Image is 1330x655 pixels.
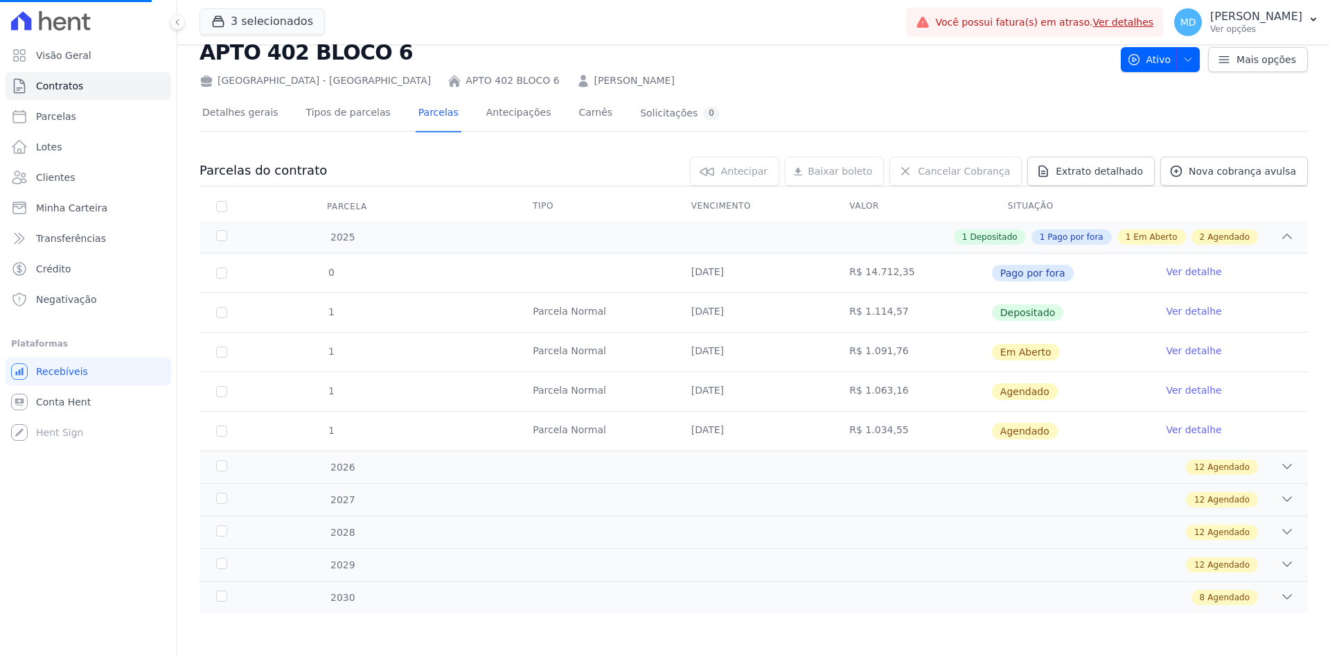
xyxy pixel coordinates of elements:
span: Agendado [1207,494,1250,506]
span: 1 [327,306,335,317]
span: 2 [1200,231,1205,243]
td: R$ 1.114,57 [833,293,991,332]
a: Parcelas [6,103,171,130]
span: Crédito [36,262,71,276]
span: 1 [327,425,335,436]
span: MD [1180,17,1196,27]
span: 1 [1040,231,1045,243]
td: R$ 1.091,76 [833,333,991,372]
span: Agendado [1207,461,1250,473]
a: Recebíveis [6,358,171,385]
td: [DATE] [675,412,833,451]
a: Conta Hent [6,388,171,416]
span: Conta Hent [36,395,91,409]
h2: APTO 402 BLOCO 6 [199,37,1110,68]
a: APTO 402 BLOCO 6 [465,73,559,88]
a: Extrato detalhado [1027,157,1155,186]
span: Agendado [992,383,1058,400]
span: 1 [962,231,968,243]
td: [DATE] [675,293,833,332]
span: Recebíveis [36,365,88,378]
button: 3 selecionados [199,8,325,35]
span: Mais opções [1236,53,1296,67]
input: default [216,347,227,358]
a: Crédito [6,255,171,283]
a: Solicitações0 [637,96,722,132]
a: Antecipações [484,96,554,132]
a: Ver detalhe [1166,344,1221,358]
a: Nova cobrança avulsa [1160,157,1308,186]
td: R$ 1.034,55 [833,412,991,451]
span: Em Aberto [1133,231,1177,243]
a: Ver detalhe [1166,304,1221,318]
span: Clientes [36,171,75,184]
a: Ver detalhe [1166,383,1221,397]
input: Só é possível selecionar pagamentos em aberto [216,268,227,279]
a: Contratos [6,72,171,100]
span: 12 [1194,559,1205,571]
span: Pago por fora [1047,231,1103,243]
input: Só é possível selecionar pagamentos em aberto [216,307,227,318]
a: Parcelas [416,96,461,132]
a: Visão Geral [6,42,171,69]
span: 12 [1194,461,1205,473]
a: Ver detalhe [1166,423,1221,437]
th: Tipo [516,192,675,221]
span: Extrato detalhado [1056,164,1143,178]
a: Lotes [6,133,171,161]
p: Ver opções [1210,24,1302,35]
span: Ativo [1127,47,1171,72]
td: R$ 14.712,35 [833,254,991,292]
p: [PERSON_NAME] [1210,10,1302,24]
th: Vencimento [675,192,833,221]
a: Detalhes gerais [199,96,281,132]
div: Solicitações [640,107,720,120]
div: Plataformas [11,335,166,352]
a: Ver detalhe [1166,265,1221,279]
a: Minha Carteira [6,194,171,222]
a: Negativação [6,286,171,313]
a: Mais opções [1208,47,1308,72]
span: Contratos [36,79,83,93]
input: default [216,386,227,397]
span: Agendado [1207,559,1250,571]
span: Negativação [36,292,97,306]
td: Parcela Normal [516,293,675,332]
span: Depositado [970,231,1017,243]
div: [GEOGRAPHIC_DATA] - [GEOGRAPHIC_DATA] [199,73,431,88]
span: Transferências [36,232,106,245]
span: Minha Carteira [36,201,107,215]
td: [DATE] [675,254,833,292]
a: Tipos de parcelas [303,96,393,132]
span: Agendado [1207,231,1250,243]
span: 12 [1194,526,1205,539]
td: [DATE] [675,372,833,411]
span: Agendado [1207,526,1250,539]
td: Parcela Normal [516,372,675,411]
span: Você possui fatura(s) em atraso. [935,15,1153,30]
span: 0 [327,267,335,278]
th: Situação [991,192,1150,221]
span: 12 [1194,494,1205,506]
span: Em Aberto [992,344,1060,360]
div: Parcela [310,193,384,220]
span: 8 [1200,591,1205,604]
input: default [216,426,227,437]
a: Clientes [6,164,171,191]
button: MD [PERSON_NAME] Ver opções [1163,3,1330,42]
span: Parcelas [36,110,76,123]
div: 0 [703,107,720,120]
a: Carnês [576,96,615,132]
a: Ver detalhes [1093,17,1154,28]
a: Transferências [6,225,171,252]
span: Agendado [992,423,1058,439]
span: Lotes [36,140,62,154]
span: Depositado [992,304,1064,321]
span: Pago por fora [992,265,1074,281]
td: Parcela Normal [516,333,675,372]
span: Agendado [1207,591,1250,604]
span: Nova cobrança avulsa [1189,164,1296,178]
button: Ativo [1121,47,1200,72]
span: 1 [1126,231,1131,243]
td: R$ 1.063,16 [833,372,991,411]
